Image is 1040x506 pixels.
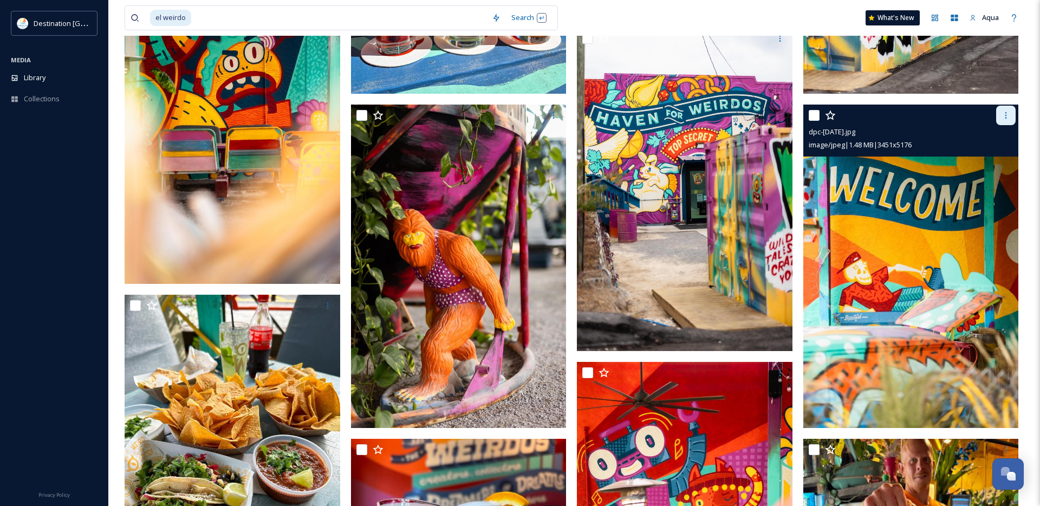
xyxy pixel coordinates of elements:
[506,7,552,28] div: Search
[17,18,28,29] img: download.png
[150,10,191,25] span: el weirdo
[964,7,1004,28] a: Aqua
[11,56,31,64] span: MEDIA
[34,18,141,28] span: Destination [GEOGRAPHIC_DATA]
[803,105,1019,428] img: dpc-dec-23-27.jpg
[38,491,70,498] span: Privacy Policy
[809,127,855,137] span: dpc-[DATE].jpg
[351,105,567,428] img: dpc-dec-23-29.jpg
[809,140,912,150] span: image/jpeg | 1.48 MB | 3451 x 5176
[24,94,60,104] span: Collections
[38,488,70,501] a: Privacy Policy
[982,12,999,22] span: Aqua
[24,73,45,83] span: Library
[866,10,920,25] a: What's New
[992,458,1024,490] button: Open Chat
[577,28,792,351] img: dpc-dec-23-32.jpg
